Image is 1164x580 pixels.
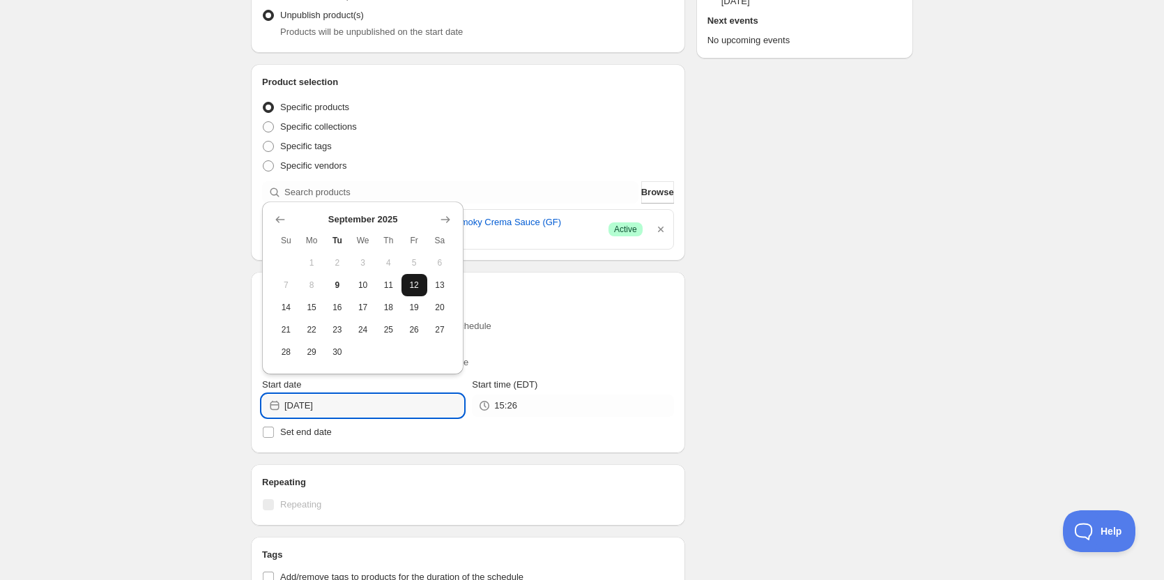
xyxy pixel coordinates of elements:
[401,229,427,252] th: Friday
[325,229,351,252] th: Tuesday
[407,235,422,246] span: Fr
[355,235,370,246] span: We
[284,181,638,204] input: Search products
[433,235,447,246] span: Sa
[280,26,463,37] span: Products will be unpublished on the start date
[299,229,325,252] th: Monday
[299,319,325,341] button: Monday September 22 2025
[280,499,321,510] span: Repeating
[427,229,453,252] th: Saturday
[299,296,325,319] button: Monday September 15 2025
[262,379,301,390] span: Start date
[325,296,351,319] button: Tuesday September 16 2025
[381,302,396,313] span: 18
[376,252,401,274] button: Thursday September 4 2025
[376,296,401,319] button: Thursday September 18 2025
[407,302,422,313] span: 19
[472,379,537,390] span: Start time (EDT)
[325,341,351,363] button: Tuesday September 30 2025
[305,302,319,313] span: 15
[350,252,376,274] button: Wednesday September 3 2025
[376,274,401,296] button: Thursday September 11 2025
[407,324,422,335] span: 26
[305,235,319,246] span: Mo
[350,296,376,319] button: Wednesday September 17 2025
[401,319,427,341] button: Friday September 26 2025
[641,185,674,199] span: Browse
[381,257,396,268] span: 4
[707,14,902,28] h2: Next events
[376,229,401,252] th: Thursday
[279,324,293,335] span: 21
[273,319,299,341] button: Sunday September 21 2025
[325,252,351,274] button: Tuesday September 2 2025
[355,302,370,313] span: 17
[427,274,453,296] button: Saturday September 13 2025
[407,257,422,268] span: 5
[299,341,325,363] button: Monday September 29 2025
[280,427,332,437] span: Set end date
[305,257,319,268] span: 1
[279,235,293,246] span: Su
[1063,510,1136,552] iframe: Toggle Customer Support
[262,75,674,89] h2: Product selection
[299,252,325,274] button: Monday September 1 2025
[407,280,422,291] span: 12
[279,280,293,291] span: 7
[325,319,351,341] button: Tuesday September 23 2025
[427,252,453,274] button: Saturday September 6 2025
[273,229,299,252] th: Sunday
[433,257,447,268] span: 6
[299,274,325,296] button: Monday September 8 2025
[376,319,401,341] button: Thursday September 25 2025
[273,296,299,319] button: Sunday September 14 2025
[280,10,364,20] span: Unpublish product(s)
[270,210,290,229] button: Show previous month, August 2025
[355,280,370,291] span: 10
[279,346,293,358] span: 28
[330,235,345,246] span: Tu
[433,280,447,291] span: 13
[350,229,376,252] th: Wednesday
[427,319,453,341] button: Saturday September 27 2025
[330,257,345,268] span: 2
[350,319,376,341] button: Wednesday September 24 2025
[401,296,427,319] button: Friday September 19 2025
[330,302,345,313] span: 16
[707,33,902,47] p: No upcoming events
[280,141,332,151] span: Specific tags
[305,280,319,291] span: 8
[355,257,370,268] span: 3
[381,280,396,291] span: 11
[355,324,370,335] span: 24
[262,548,674,562] h2: Tags
[381,324,396,335] span: 25
[436,210,455,229] button: Show next month, October 2025
[325,274,351,296] button: Today Tuesday September 9 2025
[401,252,427,274] button: Friday September 5 2025
[280,102,349,112] span: Specific products
[433,302,447,313] span: 20
[262,475,674,489] h2: Repeating
[279,302,293,313] span: 14
[641,181,674,204] button: Browse
[427,296,453,319] button: Saturday September 20 2025
[305,346,319,358] span: 29
[305,324,319,335] span: 22
[280,121,357,132] span: Specific collections
[350,274,376,296] button: Wednesday September 10 2025
[614,224,637,235] span: Active
[280,160,346,171] span: Specific vendors
[433,324,447,335] span: 27
[330,346,345,358] span: 30
[262,283,674,297] h2: Active dates
[401,274,427,296] button: Friday September 12 2025
[273,341,299,363] button: Sunday September 28 2025
[330,324,345,335] span: 23
[273,274,299,296] button: Sunday September 7 2025
[330,280,345,291] span: 9
[381,235,396,246] span: Th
